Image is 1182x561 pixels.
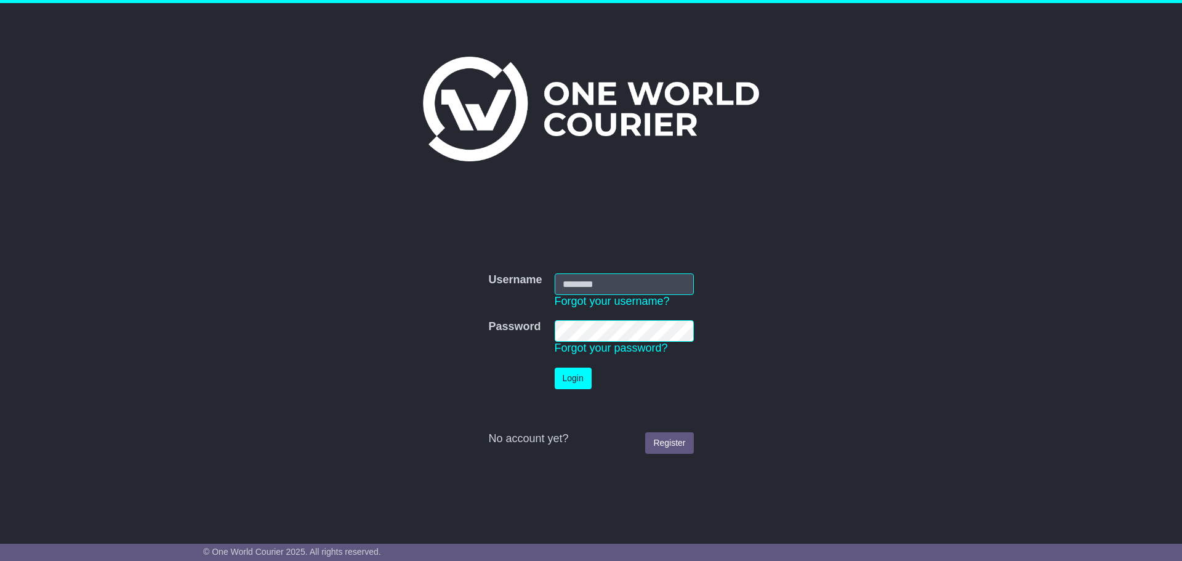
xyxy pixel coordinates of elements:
label: Password [488,320,541,334]
a: Forgot your password? [555,342,668,354]
label: Username [488,273,542,287]
button: Login [555,368,592,389]
span: © One World Courier 2025. All rights reserved. [203,547,381,557]
a: Register [645,432,693,454]
img: One World [423,57,759,161]
a: Forgot your username? [555,295,670,307]
div: No account yet? [488,432,693,446]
